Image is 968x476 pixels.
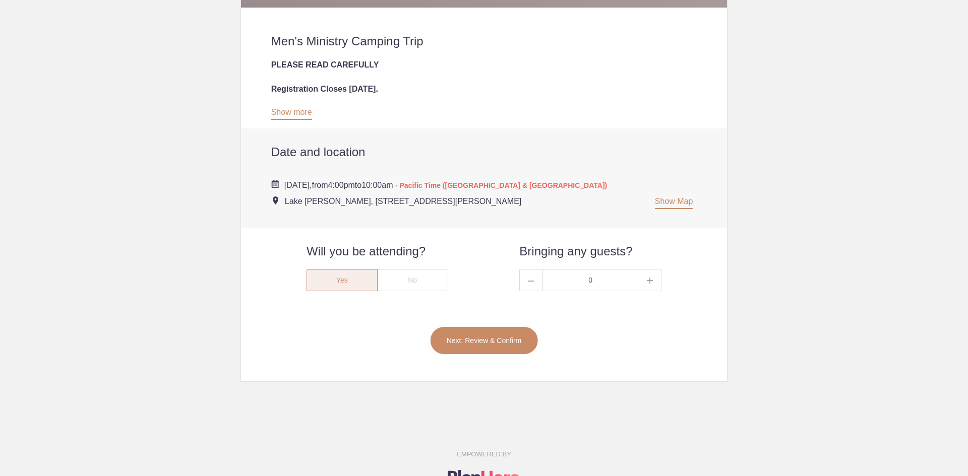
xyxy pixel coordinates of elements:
img: Plus gray [647,278,653,284]
h2: Men's Ministry Camping Trip [271,34,697,49]
span: Lake [PERSON_NAME], [STREET_ADDRESS][PERSON_NAME] [285,197,521,206]
span: 4:00pm [328,181,354,189]
h2: Date and location [271,145,697,160]
strong: Registration Closes [DATE]. [271,85,378,93]
h2: Will you be attending? [307,244,484,259]
strong: PLEASE READ CAREFULLY [271,60,379,69]
button: Next: Review & Confirm [430,326,538,355]
span: from to [284,181,608,189]
span: - Pacific Time ([GEOGRAPHIC_DATA] & [GEOGRAPHIC_DATA]) [395,181,607,189]
div: Yes [307,269,378,291]
a: Show Map [655,197,693,209]
img: Event location [273,196,278,205]
span: [DATE], [284,181,312,189]
small: EMPOWERED BY [457,450,511,458]
span: 10:00am [361,181,393,189]
div: No [377,269,448,291]
img: Minus gray [528,281,534,282]
h2: Bringing any guests? [519,244,661,259]
img: Cal purple [271,180,279,188]
a: Show more [271,108,312,120]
